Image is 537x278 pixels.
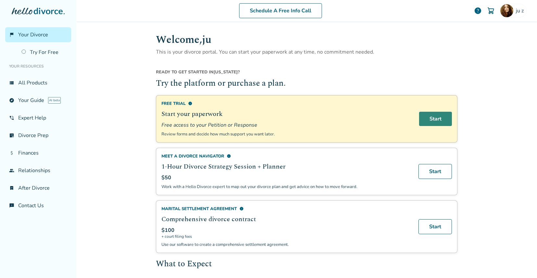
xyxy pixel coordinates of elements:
div: Marital Settlement Agreement [161,206,411,212]
span: view_list [9,80,14,85]
span: Your Divorce [18,31,48,38]
a: Start [419,112,452,126]
span: ju z [516,7,526,14]
p: Review forms and decide how much support you want later. [161,131,411,137]
a: Try For Free [18,45,71,60]
h2: Try the platform or purchase a plan. [156,78,457,90]
span: chat_info [9,203,14,208]
a: Start [418,164,452,179]
a: groupRelationships [5,163,71,178]
span: $50 [161,174,171,181]
a: list_alt_checkDivorce Prep [5,128,71,143]
a: Schedule A Free Info Call [239,3,322,18]
h2: What to Expect [156,258,457,271]
a: bookmark_checkAfter Divorce [5,181,71,196]
a: view_listAll Products [5,75,71,90]
a: phone_in_talkExpert Help [5,110,71,125]
p: Work with a Hello Divorce expert to map out your divorce plan and get advice on how to move forward. [161,184,411,190]
h2: Comprehensive divorce contract [161,214,411,224]
span: AI beta [48,97,61,104]
span: Ready to get started in [156,69,213,75]
span: Free access to your Petition or Response [161,121,411,129]
img: Юлиана Ищенко [500,4,513,17]
span: attach_money [9,150,14,156]
span: phone_in_talk [9,115,14,120]
p: Use our software to create a comprehensive settlement agreement. [161,242,411,247]
span: info [188,101,192,106]
a: chat_infoContact Us [5,198,71,213]
div: [US_STATE] ? [156,69,457,78]
a: exploreYour GuideAI beta [5,93,71,108]
a: Start [418,219,452,234]
span: list_alt_check [9,133,14,138]
h2: Start your paperwork [161,109,411,119]
span: flag_2 [9,32,14,37]
span: + court filing fees [161,234,411,239]
span: info [239,207,244,211]
li: Your Resources [5,60,71,73]
h2: 1-Hour Divorce Strategy Session + Planner [161,162,411,171]
a: flag_2Your Divorce [5,27,71,42]
a: help [474,7,482,15]
span: bookmark_check [9,185,14,191]
div: Free Trial [161,101,411,107]
span: group [9,168,14,173]
div: Meet a divorce navigator [161,153,411,159]
iframe: Chat Widget [505,247,537,278]
a: attach_moneyFinances [5,145,71,160]
img: Cart [487,7,495,15]
h1: Welcome, ju [156,32,457,48]
span: explore [9,98,14,103]
p: This is your divorce portal. You can start your paperwork at any time, no commitment needed. [156,48,457,56]
span: info [227,154,231,158]
span: $100 [161,227,174,234]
